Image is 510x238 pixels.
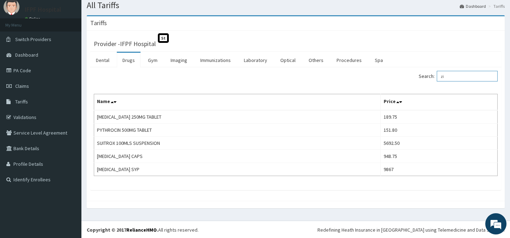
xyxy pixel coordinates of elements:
[116,4,133,21] div: Minimize live chat window
[303,53,329,68] a: Others
[25,6,61,13] p: IFPF Hospital
[381,110,498,124] td: 189.75
[90,53,115,68] a: Dental
[94,137,381,150] td: SUITROX 100MLS SUSPENSION
[4,161,135,186] textarea: Type your message and hit 'Enter'
[94,124,381,137] td: PYTHROCIN 500MG TABLET
[437,71,498,81] input: Search:
[238,53,273,68] a: Laboratory
[94,41,156,47] h3: Provider - IFPF Hospital
[15,52,38,58] span: Dashboard
[15,36,51,42] span: Switch Providers
[41,73,98,144] span: We're online!
[158,33,169,43] span: St
[460,3,486,9] a: Dashboard
[381,94,498,110] th: Price
[381,163,498,176] td: 9867
[87,1,505,10] h1: All Tariffs
[487,3,505,9] li: Tariffs
[15,98,28,105] span: Tariffs
[331,53,367,68] a: Procedures
[381,124,498,137] td: 151.80
[195,53,236,68] a: Immunizations
[165,53,193,68] a: Imaging
[369,53,389,68] a: Spa
[317,226,505,233] div: Redefining Heath Insurance in [GEOGRAPHIC_DATA] using Telemedicine and Data Science!
[25,16,42,21] a: Online
[94,110,381,124] td: [MEDICAL_DATA] 250MG TABLET
[126,227,157,233] a: RelianceHMO
[275,53,301,68] a: Optical
[419,71,498,81] label: Search:
[381,150,498,163] td: 948.75
[94,94,381,110] th: Name
[94,163,381,176] td: [MEDICAL_DATA] SYP
[37,40,119,49] div: Chat with us now
[90,20,107,26] h3: Tariffs
[381,137,498,150] td: 5692.50
[142,53,163,68] a: Gym
[15,83,29,89] span: Claims
[13,35,29,53] img: d_794563401_company_1708531726252_794563401
[117,53,141,68] a: Drugs
[87,227,158,233] strong: Copyright © 2017 .
[94,150,381,163] td: [MEDICAL_DATA] CAPS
